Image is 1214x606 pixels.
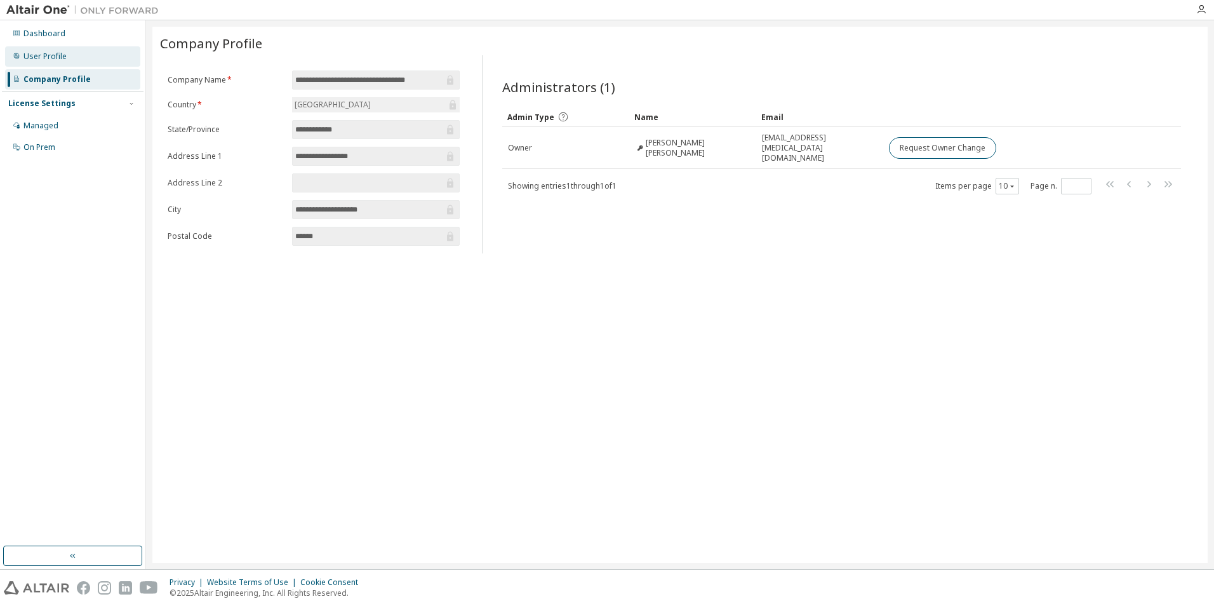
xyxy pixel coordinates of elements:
span: Page n. [1031,178,1091,194]
button: Request Owner Change [889,137,996,159]
div: On Prem [23,142,55,152]
span: [EMAIL_ADDRESS][MEDICAL_DATA][DOMAIN_NAME] [762,133,877,163]
img: linkedin.svg [119,581,132,595]
div: Privacy [170,577,207,588]
span: Items per page [935,178,1019,194]
div: [GEOGRAPHIC_DATA] [292,97,460,112]
img: Altair One [6,4,165,17]
div: Cookie Consent [300,577,366,588]
div: License Settings [8,98,76,109]
span: Showing entries 1 through 1 of 1 [508,180,617,191]
span: Owner [508,143,532,153]
label: Address Line 1 [168,151,284,161]
label: Company Name [168,75,284,85]
div: Dashboard [23,29,65,39]
div: User Profile [23,51,67,62]
button: 10 [999,181,1016,191]
label: State/Province [168,125,284,135]
div: Managed [23,121,58,131]
div: Company Profile [23,74,91,84]
label: Address Line 2 [168,178,284,188]
p: © 2025 Altair Engineering, Inc. All Rights Reserved. [170,588,366,598]
div: Name [634,107,751,127]
img: instagram.svg [98,581,111,595]
label: Country [168,100,284,110]
img: youtube.svg [140,581,158,595]
span: Admin Type [507,112,554,123]
div: [GEOGRAPHIC_DATA] [293,98,373,112]
div: Email [761,107,878,127]
img: altair_logo.svg [4,581,69,595]
label: Postal Code [168,231,284,241]
div: Website Terms of Use [207,577,300,588]
span: Company Profile [160,34,262,52]
label: City [168,205,284,215]
img: facebook.svg [77,581,90,595]
span: [PERSON_NAME] [PERSON_NAME] [646,138,751,158]
span: Administrators (1) [502,78,615,96]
